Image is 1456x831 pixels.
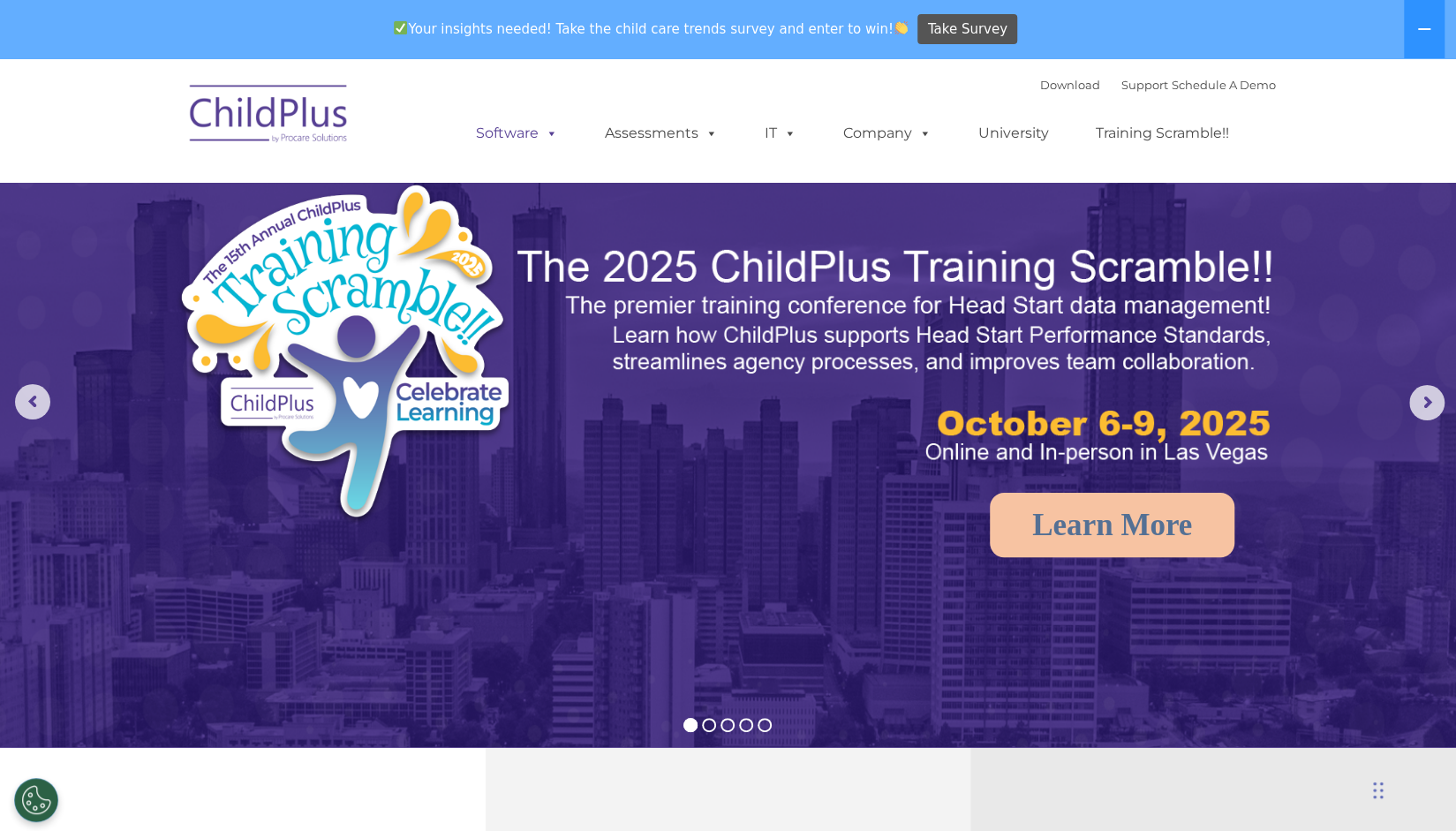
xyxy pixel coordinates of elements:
[387,11,916,46] span: Your insights needed! Take the child care trends survey and enter to win!
[747,116,814,151] a: IT
[1121,78,1168,92] a: Support
[458,116,576,151] a: Software
[245,189,321,202] span: Phone number
[1040,78,1100,92] a: Download
[245,117,299,130] span: Last name
[1368,746,1456,831] iframe: Chat Widget
[181,72,358,161] img: ChildPlus by Procare Solutions
[894,21,908,34] img: 👏
[826,116,949,151] a: Company
[14,778,58,822] button: Cookies Settings
[587,116,736,151] a: Assessments
[990,493,1234,557] a: Learn More
[1172,78,1276,92] a: Schedule A Demo
[961,116,1067,151] a: University
[1078,116,1247,151] a: Training Scramble!!
[917,14,1017,45] a: Take Survey
[1040,78,1276,92] font: |
[1373,764,1384,817] div: Drag
[928,14,1007,45] span: Take Survey
[394,21,407,34] img: ✅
